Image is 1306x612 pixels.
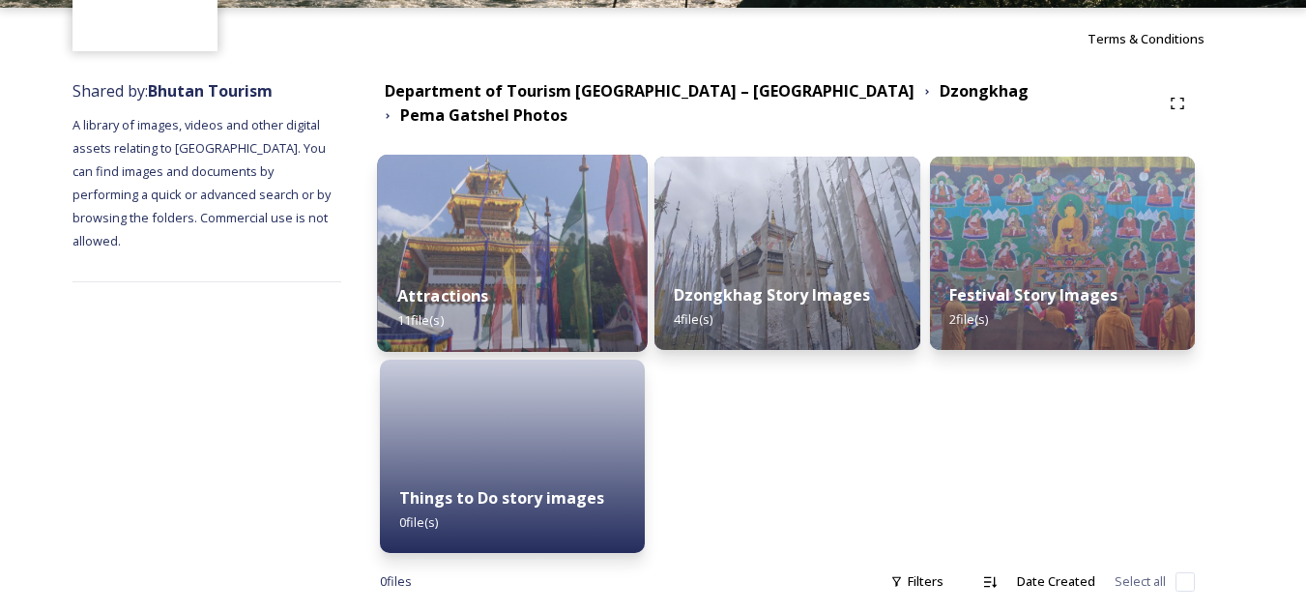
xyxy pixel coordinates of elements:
img: Festival%2520Header.jpg [377,155,648,352]
span: A library of images, videos and other digital assets relating to [GEOGRAPHIC_DATA]. You can find ... [73,116,334,249]
span: 11 file(s) [396,311,443,329]
span: Terms & Conditions [1088,30,1204,47]
a: Terms & Conditions [1088,27,1233,50]
strong: Festival Story Images [949,284,1117,306]
div: Date Created [1007,563,1105,600]
span: Shared by: [73,80,273,102]
strong: Department of Tourism [GEOGRAPHIC_DATA] – [GEOGRAPHIC_DATA] [385,80,914,102]
img: pg4.jpg [654,157,919,350]
strong: Bhutan Tourism [148,80,273,102]
span: Select all [1115,572,1166,591]
span: 2 file(s) [949,310,988,328]
strong: Attractions [396,285,488,306]
strong: Things to Do story images [399,487,604,509]
span: 4 file(s) [674,310,712,328]
span: 0 file(s) [399,513,438,531]
div: Filters [881,563,953,600]
strong: Pema Gatshel Photos [400,104,567,126]
span: 0 file s [380,572,412,591]
img: pemagathsel.jpg [930,157,1195,350]
strong: Dzongkhag [940,80,1029,102]
strong: Dzongkhag Story Images [674,284,870,306]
